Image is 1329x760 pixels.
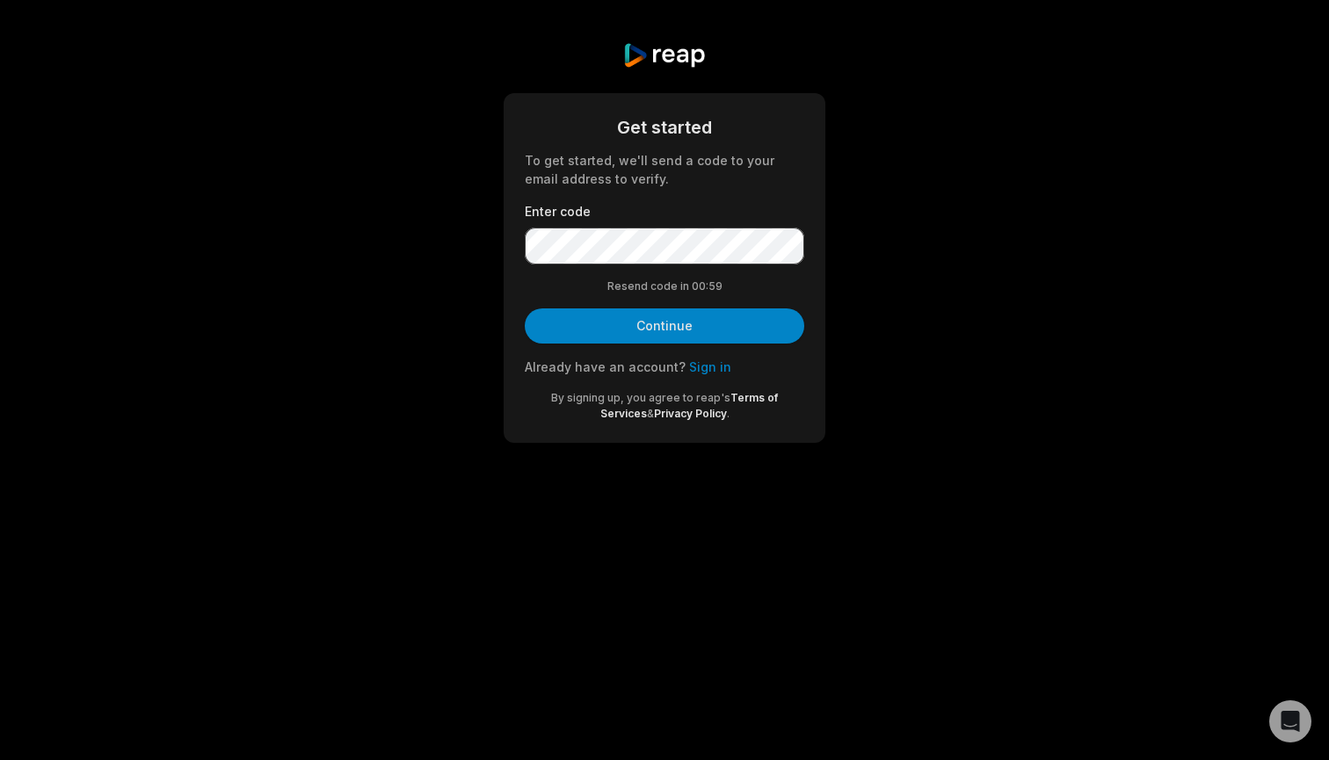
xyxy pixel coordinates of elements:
[551,391,730,404] span: By signing up, you agree to reap's
[647,407,654,420] span: &
[525,308,804,344] button: Continue
[1269,700,1311,742] div: Open Intercom Messenger
[708,279,723,294] span: 59
[525,279,804,294] div: Resend code in 00:
[622,42,706,69] img: reap
[525,151,804,188] div: To get started, we'll send a code to your email address to verify.
[525,359,686,374] span: Already have an account?
[689,359,731,374] a: Sign in
[654,407,727,420] a: Privacy Policy
[525,202,804,221] label: Enter code
[727,407,730,420] span: .
[525,114,804,141] div: Get started
[600,391,779,420] a: Terms of Services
